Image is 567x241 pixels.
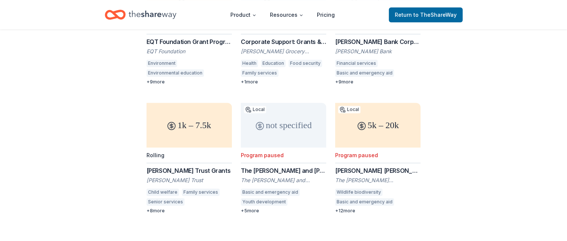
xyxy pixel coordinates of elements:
div: Program paused [241,152,284,158]
div: The [PERSON_NAME] and [PERSON_NAME] Foundation Grant [241,166,326,175]
button: Product [224,7,262,22]
div: Health [241,60,258,67]
div: The [PERSON_NAME] and [PERSON_NAME] Foundation [241,177,326,184]
div: + 8 more [147,208,232,214]
div: Food security [289,60,322,67]
div: Rolling [147,152,164,158]
div: [PERSON_NAME] Trust Grants [147,166,232,175]
div: Basic and emergency aid [335,198,394,206]
div: Basic and emergency aid [241,188,300,196]
div: Education [261,60,286,67]
div: Basic and emergency aid [335,69,394,77]
div: [PERSON_NAME] Grocery Company [241,48,326,55]
div: + 5 more [241,208,326,214]
nav: Main [224,6,341,23]
a: Pricing [311,7,341,22]
div: Youth development [241,198,287,206]
div: + 12 more [335,208,420,214]
div: Family services [182,188,220,196]
a: 1k – 7.5kRolling[PERSON_NAME] Trust Grants[PERSON_NAME] TrustChild welfareFamily servicesSenior s... [147,103,232,214]
div: + 9 more [335,79,420,85]
a: 5k – 20kLocalProgram paused[PERSON_NAME] [PERSON_NAME] Foundation GrantThe [PERSON_NAME] [PERSON_... [335,103,420,214]
div: Corporate Support: Grants & Corporate Donations [241,37,326,46]
div: [PERSON_NAME] [PERSON_NAME] Foundation Grant [335,166,420,175]
div: Family services [241,69,278,77]
div: Wildlife biodiversity [335,188,382,196]
div: [PERSON_NAME] Bank Corporate Giving [335,37,420,46]
div: [PERSON_NAME] Bank [335,48,420,55]
div: not specified [241,103,326,148]
a: Returnto TheShareWay [389,7,463,22]
a: not specifiedLocalProgram pausedThe [PERSON_NAME] and [PERSON_NAME] Foundation GrantThe [PERSON_N... [241,103,326,214]
div: Local [244,106,266,113]
div: Program paused [335,152,378,158]
div: Military veterans [281,69,321,77]
div: EQT Foundation Grant Program [147,37,232,46]
div: Environment [147,60,177,67]
div: Child welfare [147,188,179,196]
div: The [PERSON_NAME] [PERSON_NAME] Foundation [335,177,420,184]
a: Home [105,6,176,23]
button: Resources [264,7,309,22]
div: + 9 more [147,79,232,85]
span: Return [395,10,457,19]
span: to TheShareWay [413,12,457,18]
div: [PERSON_NAME] Trust [147,177,232,184]
div: Senior services [147,198,185,206]
div: 1k – 7.5k [147,103,232,148]
div: EQT Foundation [147,48,232,55]
div: + 1 more [241,79,326,85]
div: 5k – 20k [335,103,420,148]
div: Financial services [335,60,378,67]
div: Environmental education [147,69,204,77]
div: Local [338,106,360,113]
